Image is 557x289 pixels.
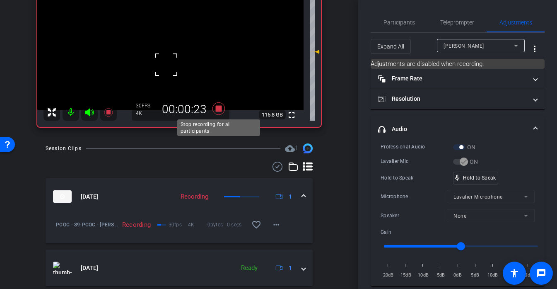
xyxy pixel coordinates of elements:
span: 115.8 GB [259,110,286,120]
label: ON [468,158,478,166]
span: mic_none [453,174,461,182]
mat-icon: accessibility [509,268,519,278]
span: 4K [188,221,207,229]
span: Expand All [377,39,404,54]
div: Ready [237,263,262,273]
span: -5dB [433,271,447,279]
img: Session clips [303,143,313,153]
mat-icon: more_horiz [271,220,281,230]
mat-panel-title: Resolution [378,95,527,103]
span: Participants [383,19,415,25]
span: [PERSON_NAME] [444,43,484,49]
mat-icon: fullscreen [287,110,297,120]
span: [DATE] [81,192,98,201]
span: Hold to Speak [463,175,496,181]
span: 1 [295,144,298,152]
mat-expansion-panel-header: Resolution [371,89,545,109]
div: Recording [176,192,212,202]
span: -15dB [398,271,412,279]
span: PCOC - S9-PCOC - [PERSON_NAME]-901 story 1-2025-10-01-10-26-14-543-0 [56,221,118,229]
mat-icon: cloud_upload [285,143,295,153]
img: thumb-nail [53,190,72,203]
span: [DATE] [81,264,98,272]
mat-expansion-panel-header: Frame Rate [371,69,545,89]
span: -20dB [381,271,395,279]
mat-icon: message [536,268,546,278]
mat-expansion-panel-header: Audio [371,116,545,143]
span: 1 [289,264,292,272]
span: FPS [142,103,150,109]
mat-expansion-panel-header: thumb-nail[DATE]Ready1 [46,250,313,286]
img: thumb-nail [53,262,72,274]
span: 20dB [521,271,535,279]
div: Lavalier Mic [381,157,453,165]
div: 4K [136,110,157,117]
span: 5dB [468,271,482,279]
span: -10dB [416,271,430,279]
div: Audio [371,143,545,286]
div: Gain [381,228,453,236]
span: 0 secs [227,221,246,229]
mat-icon: 0 dB [310,47,320,57]
span: 10dB [486,271,500,279]
mat-icon: favorite_border [251,220,261,230]
div: Professional Audio [381,143,453,151]
div: Recording [118,221,155,229]
div: thumb-nail[DATE]Recording1 [46,215,313,243]
div: Stop recording for all participants [177,119,260,136]
mat-panel-title: Frame Rate [378,74,527,83]
span: Adjustments [499,19,532,25]
mat-expansion-panel-header: thumb-nail[DATE]Recording1 [46,178,313,215]
div: Speaker [381,211,447,220]
span: Teleprompter [440,19,474,25]
div: 00:00:23 [157,102,212,117]
button: More Options for Adjustments Panel [525,39,545,59]
span: Destinations for your clips [285,143,298,153]
span: 0dB [451,271,465,279]
label: ON [465,143,476,151]
div: 30 [136,102,157,109]
span: 1 [289,192,292,201]
div: Microphone [381,192,447,201]
mat-panel-title: Audio [378,125,527,134]
mat-icon: more_vert [530,44,540,54]
mat-card: Adjustments are disabled when recording. [371,59,545,69]
div: Hold to Speak [381,174,453,182]
span: 0bytes [207,221,227,229]
div: Session Clips [46,144,82,153]
span: 30fps [169,221,188,229]
button: Expand All [371,39,411,54]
